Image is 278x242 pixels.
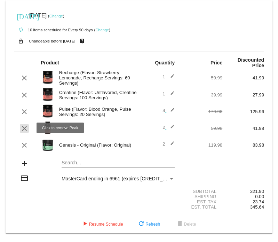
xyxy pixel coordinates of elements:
[56,126,139,131] div: Peak
[20,91,29,99] mat-icon: clear
[222,109,264,114] div: 125.96
[14,28,93,32] small: 10 items scheduled for Every 90 days
[41,138,55,151] img: Image-1-Genesis-Original-2.0-2025-new-bottle-1000x1000-Roman-Berezecky-1.png
[17,12,25,20] mat-icon: [DATE]
[181,126,222,131] div: 59.98
[181,142,222,148] div: 119.98
[75,218,129,231] button: Resume Schedule
[29,39,76,43] small: Changeable before [DATE]
[137,220,145,228] mat-icon: refresh
[222,92,264,97] div: 27.99
[166,124,175,133] mat-icon: edit
[181,194,222,199] div: Shipping
[162,108,175,113] span: 4
[162,74,175,79] span: 1
[166,74,175,82] mat-icon: edit
[181,199,222,204] div: Est. Tax
[255,194,264,199] span: 0.00
[20,141,29,149] mat-icon: clear
[17,26,25,34] mat-icon: autorenew
[238,57,264,68] strong: Discounted Price
[222,75,264,80] div: 41.99
[41,87,55,101] img: Image-1-Carousel-Creatine-100S-1000x1000-1.png
[81,222,123,227] span: Resume Schedule
[20,108,29,116] mat-icon: clear
[20,174,29,182] mat-icon: credit_card
[250,204,264,210] span: 345.64
[181,92,222,97] div: 39.99
[56,70,139,86] div: Recharge (Flavor: Strawberry Lemonade, Recharge Servings: 60 Servings)
[41,60,59,65] strong: Product
[166,91,175,99] mat-icon: edit
[41,70,55,84] img: Recharge-60S-bottle-Image-Carousel-Strw-Lemonade.png
[181,189,222,194] div: Subtotal
[78,37,86,46] mat-icon: live_help
[166,141,175,149] mat-icon: edit
[162,91,175,96] span: 1
[162,141,175,147] span: 2
[222,142,264,148] div: 83.98
[95,28,109,32] a: Change
[62,160,175,166] input: Search...
[41,121,55,135] img: Image-1-Carousel-Peak-1000x1000-1.png
[20,74,29,82] mat-icon: clear
[170,218,202,231] button: Delete
[49,14,63,18] a: Change
[222,126,264,131] div: 41.98
[132,218,166,231] button: Refresh
[181,204,222,210] div: Est. Total
[20,159,29,168] mat-icon: add
[166,108,175,116] mat-icon: edit
[62,176,175,181] mat-select: Payment Method
[17,37,25,46] mat-icon: lock_open
[41,104,55,118] img: Pulse20S-Blood-Orange-Transp.png
[181,109,222,114] div: 179.96
[56,142,139,148] div: Genesis - Original (Flavor: Original)
[137,222,160,227] span: Refresh
[162,125,175,130] span: 2
[20,124,29,133] mat-icon: clear
[56,107,139,117] div: Pulse (Flavor: Blood Orange, Pulse Servings: 20 Servings)
[176,222,196,227] span: Delete
[81,220,89,228] mat-icon: play_arrow
[155,60,175,65] strong: Quantity
[222,189,264,194] div: 321.90
[176,220,184,228] mat-icon: delete
[48,14,64,18] small: ( )
[56,90,139,100] div: Creatine (Flavor: Unflavored, Creatine Servings: 100 Servings)
[62,176,194,181] span: MasterCard ending in 6961 (expires [CREDIT_CARD_DATA])
[211,60,222,65] strong: Price
[181,75,222,80] div: 59.99
[94,28,110,32] small: ( )
[253,199,264,204] span: 23.74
